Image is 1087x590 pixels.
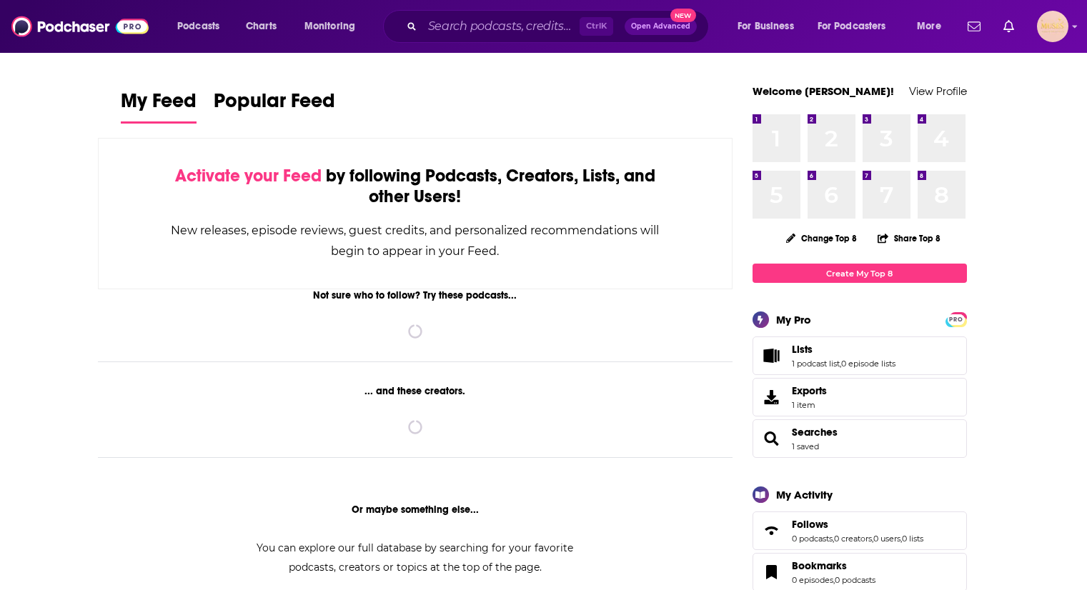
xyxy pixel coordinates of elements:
button: open menu [808,15,907,38]
a: Charts [237,15,285,38]
span: More [917,16,941,36]
span: Exports [792,384,827,397]
span: Monitoring [304,16,355,36]
div: Or maybe something else... [98,504,733,516]
div: Search podcasts, credits, & more... [397,10,723,43]
div: You can explore our full database by searching for your favorite podcasts, creators or topics at ... [239,539,591,577]
span: Searches [753,419,967,458]
button: Open AdvancedNew [625,18,697,35]
a: Bookmarks [792,559,875,572]
a: Bookmarks [758,562,786,582]
span: Ctrl K [580,17,613,36]
a: 0 lists [902,534,923,544]
div: ... and these creators. [98,385,733,397]
span: , [840,359,841,369]
a: 0 creators [834,534,872,544]
span: For Business [738,16,794,36]
button: open menu [167,15,238,38]
span: Follows [792,518,828,531]
button: open menu [728,15,812,38]
span: PRO [948,314,965,325]
a: Searches [792,426,838,439]
div: My Activity [776,488,833,501]
div: Not sure who to follow? Try these podcasts... [98,289,733,301]
a: Searches [758,429,786,449]
span: Lists [792,343,813,356]
span: , [833,575,835,585]
span: Bookmarks [792,559,847,572]
a: Exports [753,378,967,416]
a: Show notifications dropdown [998,14,1020,39]
button: open menu [907,15,959,38]
a: 0 podcasts [835,575,875,585]
a: 0 episodes [792,575,833,585]
div: My Pro [776,313,811,326]
span: Activate your Feed [175,165,322,186]
span: Exports [758,387,786,407]
span: New [670,9,696,22]
a: 0 episode lists [841,359,895,369]
a: 1 saved [792,441,819,451]
span: Logged in as MUSESPR [1037,11,1068,42]
a: View Profile [909,84,967,98]
img: Podchaser - Follow, Share and Rate Podcasts [11,13,149,40]
button: Show profile menu [1037,11,1068,42]
img: User Profile [1037,11,1068,42]
a: Create My Top 8 [753,264,967,283]
a: Lists [758,346,786,366]
button: open menu [294,15,374,38]
a: 1 podcast list [792,359,840,369]
input: Search podcasts, credits, & more... [422,15,580,38]
a: PRO [948,314,965,324]
span: Open Advanced [631,23,690,30]
a: Lists [792,343,895,356]
span: 1 item [792,400,827,410]
span: For Podcasters [818,16,886,36]
a: 0 podcasts [792,534,833,544]
span: Podcasts [177,16,219,36]
span: Popular Feed [214,89,335,121]
button: Change Top 8 [778,229,866,247]
button: Share Top 8 [877,224,941,252]
span: , [872,534,873,544]
span: Follows [753,511,967,550]
div: New releases, episode reviews, guest credits, and personalized recommendations will begin to appe... [170,220,661,261]
span: , [900,534,902,544]
a: 0 users [873,534,900,544]
a: Show notifications dropdown [962,14,986,39]
a: Welcome [PERSON_NAME]! [753,84,894,98]
a: Follows [792,518,923,531]
a: My Feed [121,89,197,124]
a: Follows [758,521,786,541]
span: , [833,534,834,544]
span: My Feed [121,89,197,121]
a: Popular Feed [214,89,335,124]
span: Charts [246,16,277,36]
span: Lists [753,336,967,375]
div: by following Podcasts, Creators, Lists, and other Users! [170,166,661,207]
